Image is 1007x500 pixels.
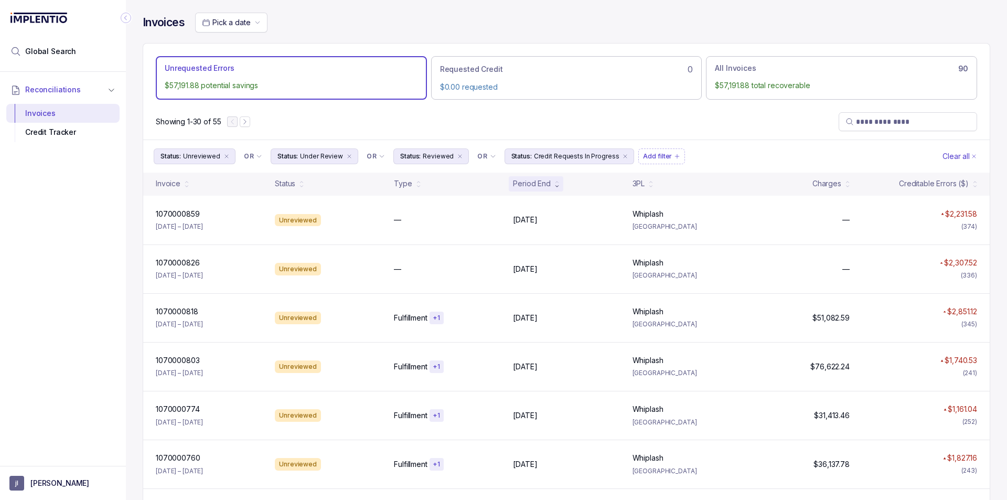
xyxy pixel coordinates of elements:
[244,152,254,161] p: OR
[945,355,977,366] p: $1,740.53
[394,361,427,372] p: Fulfillment
[9,476,116,491] button: User initials[PERSON_NAME]
[271,148,358,164] button: Filter Chip Under Review
[433,460,441,469] p: + 1
[513,459,537,470] p: [DATE]
[814,410,850,421] p: $31,413.46
[948,404,977,414] p: $1,161.04
[961,221,977,232] div: (374)
[345,152,353,161] div: remove content
[30,478,89,488] p: [PERSON_NAME]
[633,221,739,232] p: [GEOGRAPHIC_DATA]
[275,409,321,422] div: Unreviewed
[183,151,220,162] p: Unreviewed
[156,258,200,268] p: 1070000826
[440,63,693,76] div: 0
[423,151,454,162] p: Reviewed
[120,12,132,24] div: Collapse Icon
[367,152,385,161] li: Filter Chip Connector undefined
[15,104,111,123] div: Invoices
[394,410,427,421] p: Fulfillment
[156,368,203,378] p: [DATE] – [DATE]
[633,209,663,219] p: Whiplash
[222,152,231,161] div: remove content
[156,319,203,329] p: [DATE] – [DATE]
[505,148,635,164] button: Filter Chip Credit Requests In Progress
[947,306,977,317] p: $2,851.12
[6,102,120,144] div: Reconciliations
[942,151,970,162] p: Clear all
[156,56,977,99] ul: Action Tab Group
[433,363,441,371] p: + 1
[958,65,968,73] h6: 90
[25,46,76,57] span: Global Search
[633,306,663,317] p: Whiplash
[156,466,203,476] p: [DATE] – [DATE]
[638,148,685,164] button: Filter Chip Add filter
[433,314,441,322] p: + 1
[143,15,185,30] h4: Invoices
[456,152,464,161] div: remove content
[633,466,739,476] p: [GEOGRAPHIC_DATA]
[899,178,969,189] div: Creditable Errors ($)
[154,148,235,164] button: Filter Chip Unreviewed
[961,465,977,476] div: (243)
[633,355,663,366] p: Whiplash
[621,152,629,161] div: remove content
[473,149,500,164] button: Filter Chip Connector undefined
[156,417,203,428] p: [DATE] – [DATE]
[394,313,427,323] p: Fulfillment
[212,18,250,27] span: Pick a date
[440,82,693,92] p: $0.00 requested
[400,151,421,162] p: Status:
[633,453,663,463] p: Whiplash
[165,80,418,91] p: $57,191.88 potential savings
[277,151,298,162] p: Status:
[240,116,250,127] button: Next Page
[367,152,377,161] p: OR
[810,361,850,372] p: $76,622.24
[275,263,321,275] div: Unreviewed
[715,80,968,91] p: $57,191.88 total recoverable
[842,264,850,274] p: —
[156,270,203,281] p: [DATE] – [DATE]
[25,84,81,95] span: Reconciliations
[6,78,120,101] button: Reconciliations
[394,178,412,189] div: Type
[943,457,946,460] img: red pointer upwards
[643,151,672,162] p: Add filter
[513,215,537,225] p: [DATE]
[534,151,619,162] p: Credit Requests In Progress
[477,152,487,161] p: OR
[156,178,180,189] div: Invoice
[195,13,267,33] button: Date Range Picker
[945,209,977,219] p: $2,231.58
[300,151,343,162] p: Under Review
[633,258,663,268] p: Whiplash
[275,458,321,471] div: Unreviewed
[156,116,221,127] p: Showing 1-30 of 55
[160,151,181,162] p: Status:
[633,368,739,378] p: [GEOGRAPHIC_DATA]
[513,178,551,189] div: Period End
[944,408,947,411] img: red pointer upwards
[943,311,946,313] img: red pointer upwards
[940,148,979,164] button: Clear Filters
[842,215,850,225] p: —
[633,270,739,281] p: [GEOGRAPHIC_DATA]
[947,453,977,463] p: $1,827.16
[940,262,943,264] img: red pointer upwards
[156,116,221,127] div: Remaining page entries
[393,148,469,164] button: Filter Chip Reviewed
[633,178,645,189] div: 3PL
[812,313,850,323] p: $51,082.59
[633,404,663,414] p: Whiplash
[941,212,944,215] img: red pointer upwards
[961,270,977,281] div: (336)
[940,359,944,362] img: red pointer upwards
[156,453,200,463] p: 1070000760
[477,152,496,161] li: Filter Chip Connector undefined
